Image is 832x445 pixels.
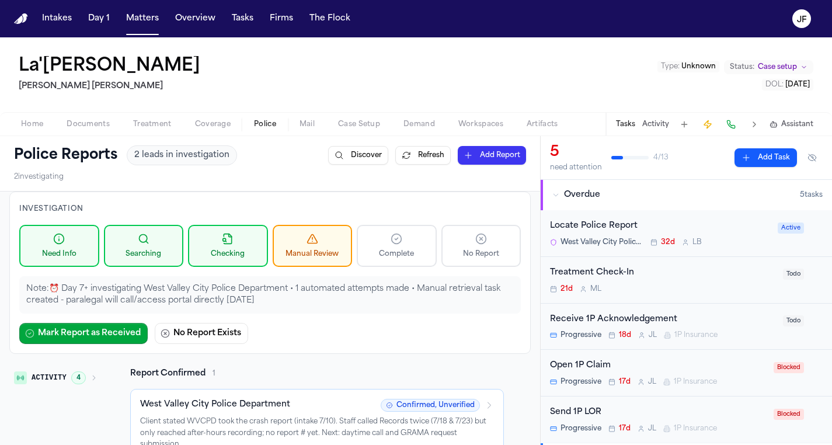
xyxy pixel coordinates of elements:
button: Make a Call [723,116,739,133]
button: Overdue5tasks [541,180,832,210]
button: Matters [121,8,163,29]
span: 18d [619,331,631,340]
button: Edit Type: Unknown [657,61,719,72]
span: J L [648,377,656,387]
span: Confirmed, Unverified [381,399,480,412]
span: 21d [561,284,573,294]
button: No Report [441,225,521,267]
button: Refresh [395,146,451,165]
span: Artifacts [527,120,558,129]
div: Open task: Treatment Check-In [541,257,832,304]
span: Treatment [133,120,172,129]
span: [DATE] [785,81,810,88]
button: Assistant [770,120,813,129]
span: Status: [730,62,754,72]
button: Add Task [676,116,692,133]
span: L B [692,238,702,247]
span: Type : [661,63,680,70]
span: Progressive [561,424,601,433]
span: 2 investigating [14,172,64,182]
span: J L [649,331,657,340]
h3: West Valley City Police Department [140,399,290,411]
span: No Report [463,249,499,259]
span: DOL : [765,81,784,88]
span: Progressive [561,377,601,387]
button: Checking [188,225,268,267]
h2: Report Confirmed [130,368,206,380]
span: Need Info [42,249,76,259]
button: Create Immediate Task [699,116,716,133]
span: Documents [67,120,110,129]
button: Discover [328,146,388,165]
div: Open task: Open 1P Claim [541,350,832,397]
div: Open task: Receive 1P Acknowledgement [541,304,832,350]
button: Activity4 [9,368,102,388]
span: Complete [379,249,414,259]
span: Blocked [774,362,804,373]
span: Mail [300,120,315,129]
span: 1 [213,369,215,378]
span: Overdue [564,189,600,201]
button: Need Info [19,225,99,267]
button: Activity [642,120,669,129]
span: 32d [661,238,675,247]
button: Edit matter name [19,56,200,77]
span: 4 [71,371,86,384]
span: 17d [619,424,631,433]
span: Police [254,120,276,129]
div: Open task: Send 1P LOR [541,397,832,443]
div: Receive 1P Acknowledgement [550,313,776,326]
span: Home [21,120,43,129]
button: The Flock [305,8,355,29]
span: 1P Insurance [674,424,717,433]
span: 5 task s [800,190,823,200]
span: Blocked [774,409,804,420]
span: J L [648,424,656,433]
span: Case Setup [338,120,380,129]
button: Tasks [227,8,258,29]
span: Case setup [758,62,797,72]
button: Day 1 [83,8,114,29]
div: Send 1P LOR [550,406,767,419]
div: Open 1P Claim [550,359,767,373]
button: Intakes [37,8,76,29]
button: Manual Review [273,225,353,267]
button: Edit DOL: 2025-05-29 [762,79,813,91]
button: Tasks [616,120,635,129]
h1: La'[PERSON_NAME] [19,56,200,77]
button: Firms [265,8,298,29]
button: No Report Exists [155,323,248,344]
div: Locate Police Report [550,220,771,233]
span: Activity [32,373,67,383]
button: Searching [104,225,184,267]
button: Overview [170,8,220,29]
span: 2 leads in investigation [134,150,229,161]
div: need attention [550,163,602,172]
img: Finch Logo [14,13,28,25]
span: Investigation [19,206,83,213]
span: West Valley City Police Department [561,238,643,247]
button: Hide completed tasks (⌘⇧H) [802,148,823,167]
span: Progressive [561,331,601,340]
div: Treatment Check-In [550,266,776,280]
span: Manual Review [286,249,339,259]
span: Assistant [781,120,813,129]
span: 1P Insurance [674,331,718,340]
div: Open task: Locate Police Report [541,210,832,257]
p: Note: ⏰ Day 7+ investigating West Valley City Police Department • 1 automated attempts made • Man... [26,283,514,307]
span: Todo [783,315,804,326]
button: Change status from Case setup [724,60,813,74]
span: Checking [211,249,245,259]
span: Unknown [681,63,716,70]
span: Searching [126,249,161,259]
h1: Police Reports [14,146,117,165]
div: 5 [550,143,602,162]
span: 4 / 13 [653,153,669,162]
span: Workspaces [458,120,503,129]
text: JF [797,16,807,24]
span: M L [590,284,601,294]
